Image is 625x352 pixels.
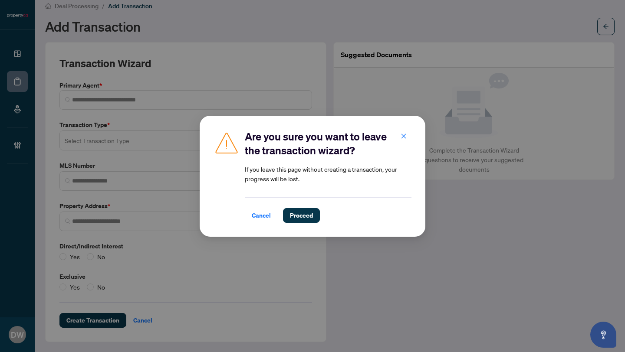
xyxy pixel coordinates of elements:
button: Open asap [590,322,616,348]
span: Cancel [252,209,271,222]
span: Proceed [290,209,313,222]
article: If you leave this page without creating a transaction, your progress will be lost. [245,164,411,183]
button: Cancel [245,208,278,223]
h2: Are you sure you want to leave the transaction wizard? [245,130,411,157]
span: close [401,133,407,139]
button: Proceed [283,208,320,223]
